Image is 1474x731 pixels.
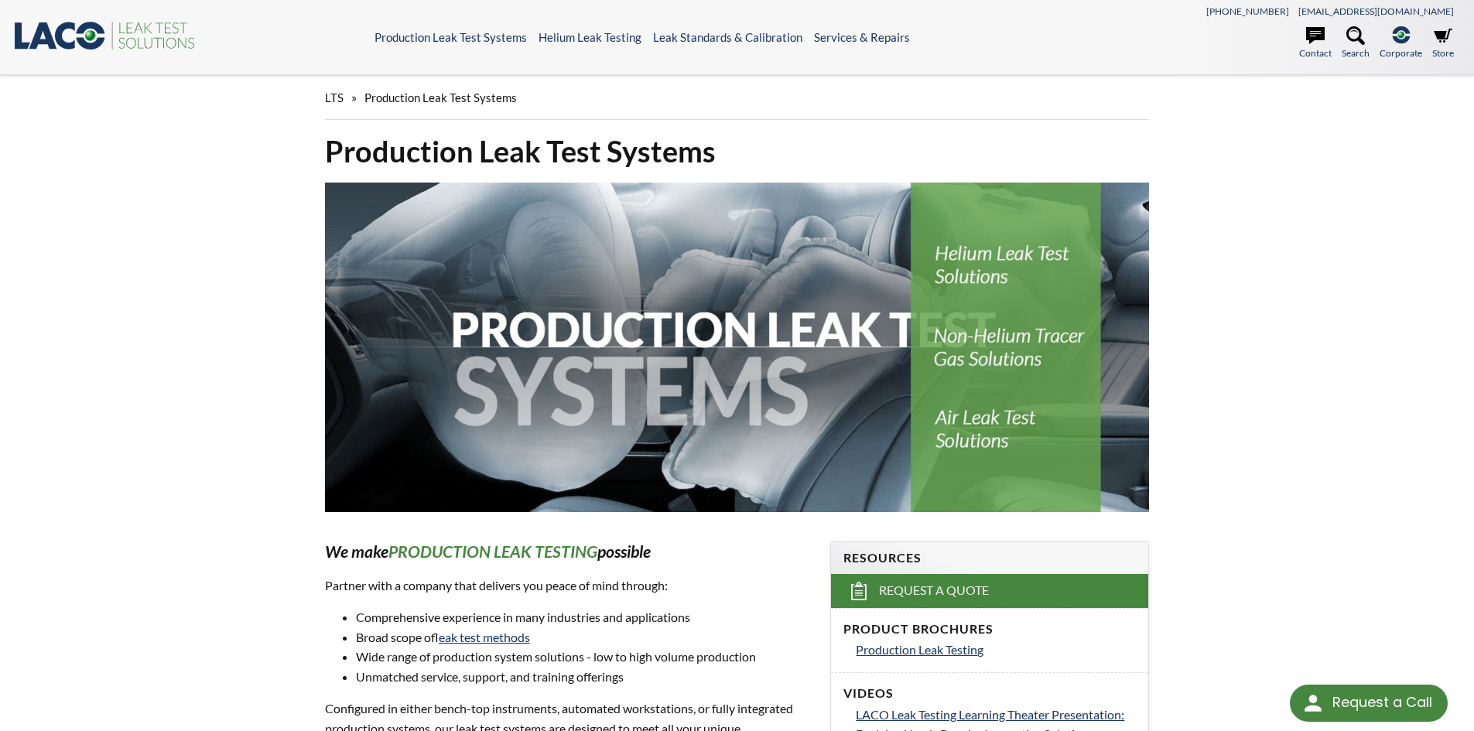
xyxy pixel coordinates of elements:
a: Store [1432,26,1454,60]
a: Contact [1299,26,1332,60]
a: Helium Leak Testing [539,30,641,44]
span: Production Leak Test Systems [364,91,517,104]
a: leak test methods [439,630,530,644]
span: LTS [325,91,344,104]
p: Partner with a company that delivers you peace of mind through: [325,576,812,596]
h4: Resources [843,550,1136,566]
img: Production Leak Test Systems header [325,183,1150,512]
a: Production Leak Test Systems [374,30,527,44]
div: Request a Call [1332,685,1432,720]
strong: PRODUCTION LEAK TESTING [388,541,597,562]
a: Request a Quote [831,574,1148,608]
a: Services & Repairs [814,30,910,44]
a: Leak Standards & Calibration [653,30,802,44]
li: Unmatched service, support, and training offerings [356,667,812,687]
a: [EMAIL_ADDRESS][DOMAIN_NAME] [1298,5,1454,17]
li: Wide range of production system solutions - low to high volume production [356,647,812,667]
span: Corporate [1380,46,1422,60]
div: » [325,76,1150,120]
h4: Videos [843,685,1136,702]
h1: Production Leak Test Systems [325,132,1150,170]
img: round button [1301,691,1325,716]
h4: Product Brochures [843,621,1136,637]
span: Request a Quote [879,582,989,599]
a: [PHONE_NUMBER] [1206,5,1289,17]
span: Production Leak Testing [856,642,983,657]
a: Search [1342,26,1370,60]
li: Comprehensive experience in many industries and applications [356,607,812,627]
a: Production Leak Testing [856,640,1136,660]
div: Request a Call [1290,685,1448,722]
em: We make possible [325,541,651,562]
li: Broad scope of [356,627,812,647]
